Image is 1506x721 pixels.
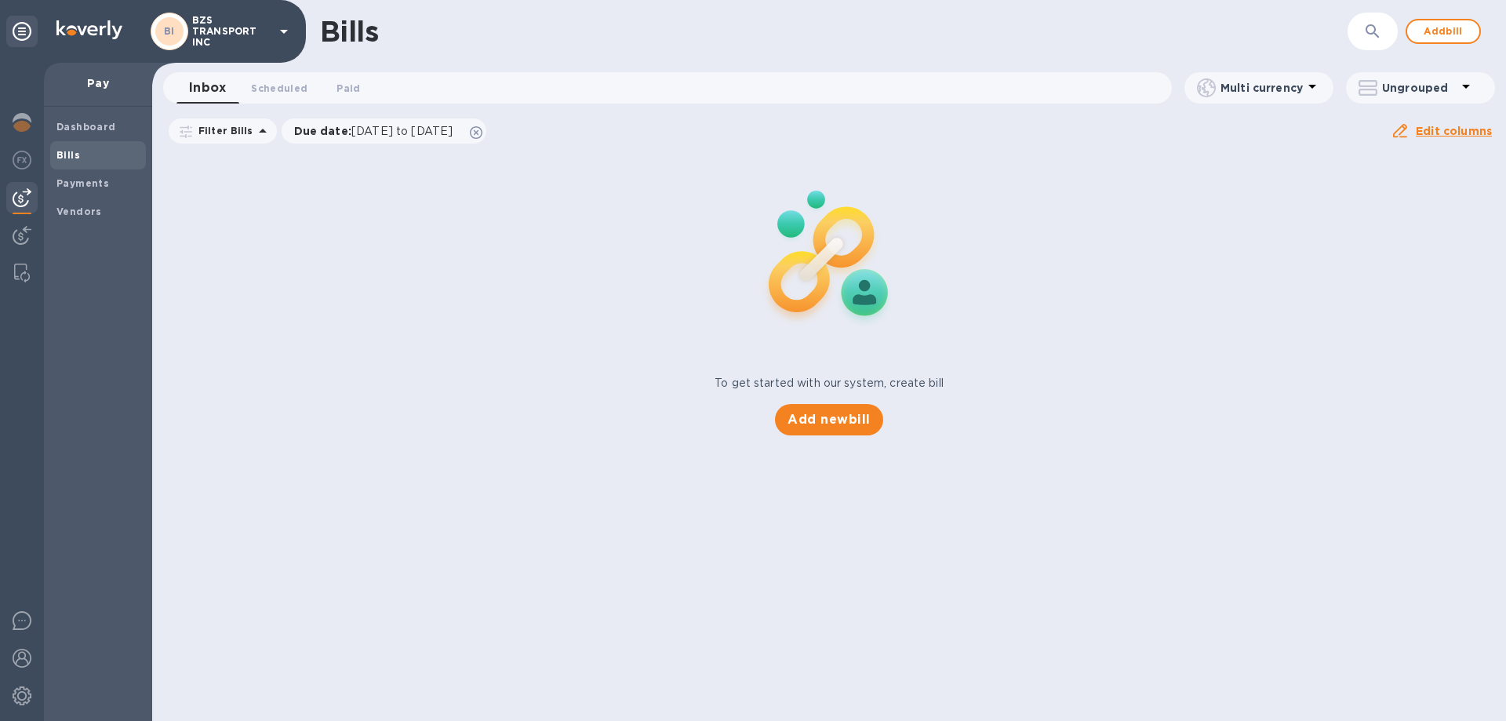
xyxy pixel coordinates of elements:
h1: Bills [320,15,378,48]
p: Due date : [294,123,461,139]
p: BZS TRANSPORT INC [192,15,271,48]
span: Scheduled [251,80,307,96]
p: Multi currency [1220,80,1303,96]
b: BI [164,25,175,37]
button: Addbill [1406,19,1481,44]
img: Foreign exchange [13,151,31,169]
img: Logo [56,20,122,39]
span: Add new bill [788,410,870,429]
b: Bills [56,149,80,161]
u: Edit columns [1416,125,1492,137]
p: Ungrouped [1382,80,1457,96]
span: Add bill [1420,22,1467,41]
button: Add newbill [775,404,882,435]
b: Payments [56,177,109,189]
span: [DATE] to [DATE] [351,125,453,137]
b: Vendors [56,206,102,217]
div: Due date:[DATE] to [DATE] [282,118,487,144]
p: Filter Bills [192,124,253,137]
span: Inbox [189,77,226,99]
p: Pay [56,75,140,91]
span: Paid [336,80,360,96]
p: To get started with our system, create bill [715,375,944,391]
b: Dashboard [56,121,116,133]
div: Unpin categories [6,16,38,47]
